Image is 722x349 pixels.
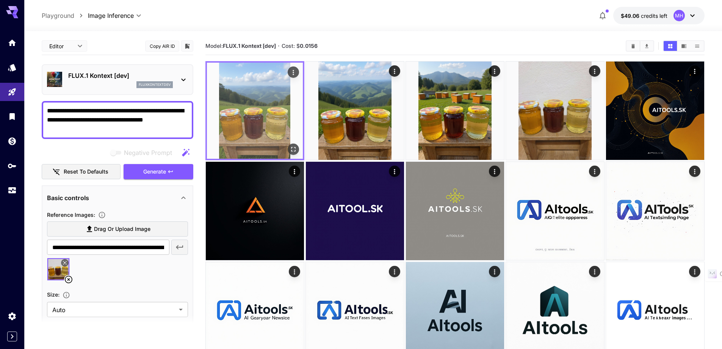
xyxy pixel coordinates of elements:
[47,291,60,298] span: Size :
[282,43,318,49] span: Cost: $
[689,65,700,77] div: Actions
[506,162,604,260] img: 9k=
[47,212,95,218] span: Reference Images :
[621,12,667,20] div: $49.0645
[677,41,691,51] button: Show media in video view
[124,164,193,180] button: Generate
[68,71,173,80] p: FLUX.1 Kontext [dev]
[306,62,404,160] img: 9k=
[95,211,109,219] button: Upload a reference image to guide the result. This is needed for Image-to-Image or Inpainting. Su...
[288,144,299,155] div: Open in fullscreen
[626,40,654,52] div: Clear AllDownload All
[52,305,176,314] span: Auto
[206,162,304,260] img: 2Q==
[689,266,700,277] div: Actions
[145,41,179,52] button: Copy AIR ID
[489,166,500,177] div: Actions
[289,166,300,177] div: Actions
[606,62,704,160] img: Z
[109,148,178,157] span: Negative prompts are not compatible with the selected model.
[205,43,276,49] span: Model:
[489,266,500,277] div: Actions
[8,161,17,171] div: API Keys
[489,65,500,77] div: Actions
[8,136,17,146] div: Wallet
[47,193,89,202] p: Basic controls
[673,10,685,21] div: MH
[184,41,191,51] button: Add to library
[8,63,17,72] div: Models
[8,38,17,47] div: Home
[223,43,276,49] b: FLUX.1 Kontext [dev]
[42,11,88,20] nav: breadcrumb
[94,224,150,234] span: Drag or upload image
[389,266,400,277] div: Actions
[8,87,17,97] div: Playground
[47,221,188,237] label: Drag or upload image
[389,65,400,77] div: Actions
[589,65,600,77] div: Actions
[207,63,303,159] img: 9k=
[288,66,299,78] div: Actions
[664,41,677,51] button: Show media in grid view
[300,43,318,49] b: 0.0156
[589,266,600,277] div: Actions
[406,62,504,160] img: 9k=
[589,166,600,177] div: Actions
[406,162,504,260] img: 2Q==
[42,164,121,180] button: Reset to defaults
[47,68,188,91] div: FLUX.1 Kontext [dev]fluxkontextdev
[8,311,17,321] div: Settings
[663,40,705,52] div: Show media in grid viewShow media in video viewShow media in list view
[7,332,17,341] button: Expand sidebar
[306,162,404,260] img: Z
[8,186,17,195] div: Usage
[60,291,73,299] button: Adjust the dimensions of the generated image by specifying its width and height in pixels, or sel...
[606,162,704,260] img: 2Q==
[8,112,17,121] div: Library
[621,13,641,19] span: $49.06
[641,13,667,19] span: credits left
[124,148,172,157] span: Negative Prompt
[47,189,188,207] div: Basic controls
[289,266,300,277] div: Actions
[640,41,653,51] button: Download All
[626,41,640,51] button: Clear All
[506,62,604,160] img: Z
[689,166,700,177] div: Actions
[42,11,74,20] a: Playground
[691,41,704,51] button: Show media in list view
[88,11,134,20] span: Image Inference
[143,167,166,177] span: Generate
[139,82,171,87] p: fluxkontextdev
[389,166,400,177] div: Actions
[278,41,280,51] p: ·
[49,42,73,50] span: Editor
[613,7,705,24] button: $49.0645MH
